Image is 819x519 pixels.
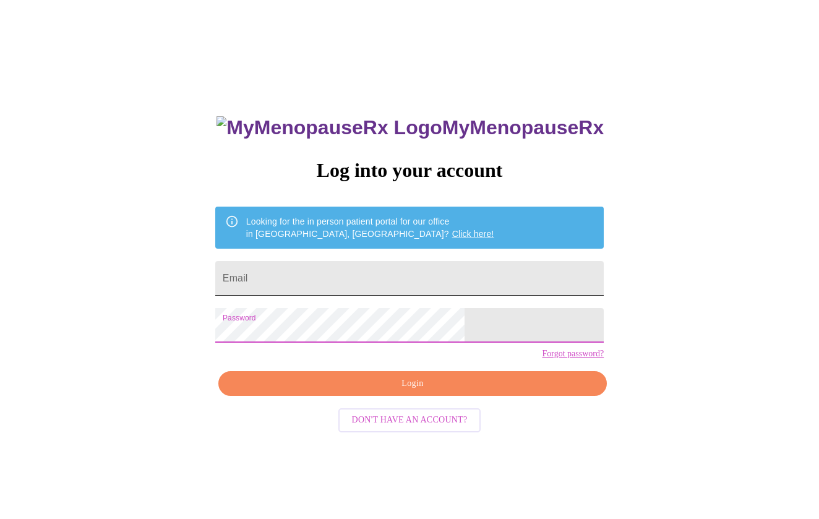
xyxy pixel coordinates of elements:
h3: Log into your account [215,159,604,182]
img: MyMenopauseRx Logo [217,116,442,139]
a: Forgot password? [542,349,604,359]
span: Don't have an account? [352,413,468,428]
h3: MyMenopauseRx [217,116,604,139]
span: Login [233,376,593,392]
a: Don't have an account? [335,414,484,424]
div: Looking for the in person patient portal for our office in [GEOGRAPHIC_DATA], [GEOGRAPHIC_DATA]? [246,210,494,245]
button: Login [218,371,607,397]
a: Click here! [452,229,494,239]
button: Don't have an account? [338,408,481,432]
